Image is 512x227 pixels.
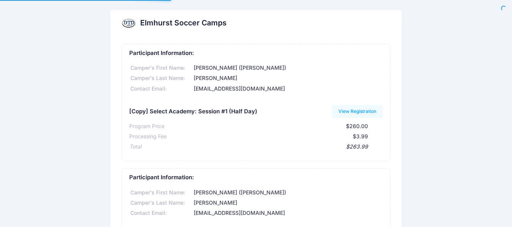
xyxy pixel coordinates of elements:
[140,19,227,27] h2: Elmhurst Soccer Camps
[129,74,193,82] div: Camper's Last Name:
[141,143,368,151] div: $263.99
[193,74,383,82] div: [PERSON_NAME]
[129,85,193,93] div: Contact Email:
[129,199,193,207] div: Camper's Last Name:
[129,189,193,197] div: Camper's First Name:
[193,199,383,207] div: [PERSON_NAME]
[129,108,257,115] h5: [Copy] Select Academy: Session #1 (Half Day)
[129,174,383,181] h5: Participant Information:
[129,64,193,72] div: Camper's First Name:
[129,143,141,151] div: Total
[129,122,164,130] div: Program Price
[193,189,383,197] div: [PERSON_NAME] ([PERSON_NAME])
[193,85,383,93] div: [EMAIL_ADDRESS][DOMAIN_NAME]
[193,209,383,217] div: [EMAIL_ADDRESS][DOMAIN_NAME]
[346,123,368,129] span: $260.00
[129,209,193,217] div: Contact Email:
[332,105,383,118] a: View Registration
[129,50,383,57] h5: Participant Information:
[193,64,383,72] div: [PERSON_NAME] ([PERSON_NAME])
[129,133,167,141] div: Processing Fee
[167,133,368,141] div: $3.99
